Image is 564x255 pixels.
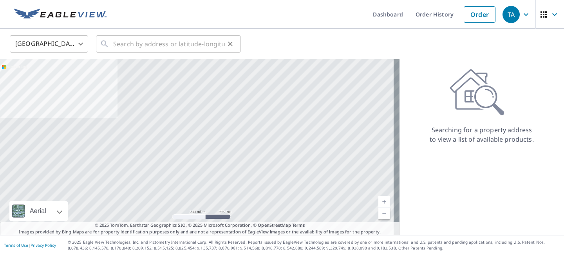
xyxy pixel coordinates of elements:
a: OpenStreetMap [258,222,291,228]
button: Clear [225,38,236,49]
a: Order [464,6,495,23]
div: [GEOGRAPHIC_DATA] [10,33,88,55]
a: Terms of Use [4,242,28,248]
span: © 2025 TomTom, Earthstar Geographics SIO, © 2025 Microsoft Corporation, © [95,222,305,229]
a: Terms [292,222,305,228]
p: Searching for a property address to view a list of available products. [429,125,534,144]
div: TA [503,6,520,23]
a: Privacy Policy [31,242,56,248]
p: | [4,243,56,248]
a: Current Level 5, Zoom Out [378,208,390,219]
input: Search by address or latitude-longitude [113,33,225,55]
div: Aerial [27,201,49,221]
div: Aerial [9,201,68,221]
p: © 2025 Eagle View Technologies, Inc. and Pictometry International Corp. All Rights Reserved. Repo... [68,239,560,251]
a: Current Level 5, Zoom In [378,196,390,208]
img: EV Logo [14,9,107,20]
